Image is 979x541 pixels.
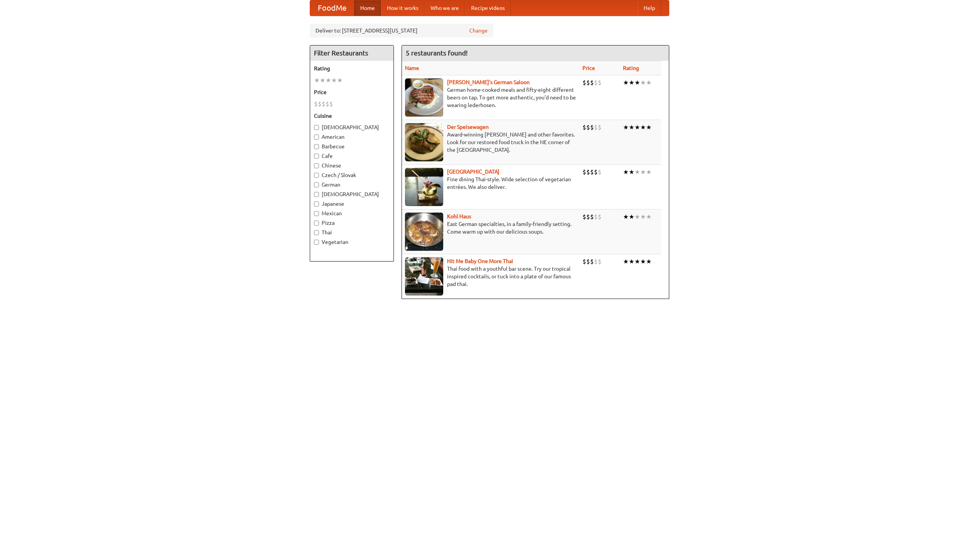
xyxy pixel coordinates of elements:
a: Help [637,0,661,16]
input: Pizza [314,221,319,226]
li: ★ [646,123,652,132]
li: $ [598,123,602,132]
input: Thai [314,230,319,235]
label: Barbecue [314,143,390,150]
li: $ [586,78,590,87]
label: German [314,181,390,188]
label: Thai [314,229,390,236]
label: Chinese [314,162,390,169]
li: ★ [623,257,629,266]
li: ★ [646,213,652,221]
li: $ [322,100,325,108]
li: ★ [634,123,640,132]
a: Name [405,65,419,71]
a: Who we are [424,0,465,16]
a: FoodMe [310,0,354,16]
img: babythai.jpg [405,257,443,296]
li: $ [590,257,594,266]
li: ★ [646,168,652,176]
a: Recipe videos [465,0,511,16]
input: German [314,182,319,187]
li: $ [594,123,598,132]
li: ★ [629,213,634,221]
label: [DEMOGRAPHIC_DATA] [314,123,390,131]
ng-pluralize: 5 restaurants found! [406,49,468,57]
li: ★ [623,168,629,176]
li: $ [590,213,594,221]
li: ★ [623,123,629,132]
li: ★ [623,78,629,87]
li: $ [594,168,598,176]
li: ★ [634,78,640,87]
li: $ [598,168,602,176]
input: American [314,135,319,140]
input: Barbecue [314,144,319,149]
input: Mexican [314,211,319,216]
li: ★ [331,76,337,84]
li: $ [586,257,590,266]
input: Japanese [314,201,319,206]
li: $ [594,213,598,221]
label: Japanese [314,200,390,208]
label: Pizza [314,219,390,227]
img: speisewagen.jpg [405,123,443,161]
input: Vegetarian [314,240,319,245]
label: [DEMOGRAPHIC_DATA] [314,190,390,198]
li: ★ [634,257,640,266]
label: Czech / Slovak [314,171,390,179]
a: Rating [623,65,639,71]
li: $ [325,100,329,108]
img: kohlhaus.jpg [405,213,443,251]
li: $ [586,123,590,132]
li: ★ [646,78,652,87]
h5: Cuisine [314,112,390,120]
p: Thai food with a youthful bar scene. Try our tropical inspired cocktails, or tuck into a plate of... [405,265,576,288]
a: Home [354,0,381,16]
li: $ [582,168,586,176]
li: ★ [640,168,646,176]
li: ★ [320,76,325,84]
li: $ [590,168,594,176]
p: East German specialties, in a family-friendly setting. Come warm up with our delicious soups. [405,220,576,236]
a: Change [469,27,488,34]
li: ★ [634,168,640,176]
h5: Price [314,88,390,96]
li: $ [586,168,590,176]
li: $ [582,78,586,87]
a: How it works [381,0,424,16]
a: Der Speisewagen [447,124,489,130]
a: [GEOGRAPHIC_DATA] [447,169,499,175]
li: ★ [623,213,629,221]
li: ★ [640,78,646,87]
li: ★ [640,257,646,266]
li: $ [586,213,590,221]
a: Price [582,65,595,71]
input: Cafe [314,154,319,159]
h4: Filter Restaurants [310,45,394,61]
li: $ [318,100,322,108]
h5: Rating [314,65,390,72]
li: ★ [640,213,646,221]
li: $ [590,123,594,132]
li: ★ [629,123,634,132]
img: esthers.jpg [405,78,443,117]
a: Kohl Haus [447,213,471,219]
li: $ [598,257,602,266]
li: $ [582,213,586,221]
a: Hit Me Baby One More Thai [447,258,513,264]
label: Mexican [314,210,390,217]
li: ★ [640,123,646,132]
li: ★ [325,76,331,84]
li: $ [594,78,598,87]
li: $ [598,78,602,87]
li: ★ [629,257,634,266]
input: Chinese [314,163,319,168]
label: American [314,133,390,141]
li: ★ [646,257,652,266]
b: [PERSON_NAME]'s German Saloon [447,79,530,85]
li: ★ [337,76,343,84]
